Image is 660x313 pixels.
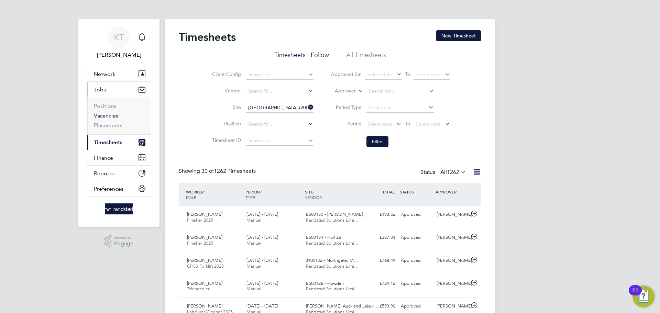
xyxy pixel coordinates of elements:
span: Select date [416,71,441,78]
div: [PERSON_NAME] [434,255,470,266]
span: [PERSON_NAME] [187,257,222,263]
span: J100102 - Northgate, M… [306,257,358,263]
label: Site [210,104,241,110]
label: Approved On [331,71,362,77]
span: Select date [416,121,441,127]
span: / [203,189,205,194]
button: Open Resource Center, 11 new notifications [632,286,654,308]
input: Search for... [246,87,313,96]
span: Manual [246,263,261,269]
span: KT [114,33,124,42]
nav: Main navigation [78,19,159,227]
button: Reports [87,166,151,181]
span: Reports [94,170,114,177]
label: Period [331,121,362,127]
label: Approver [325,88,356,94]
div: Approved [398,255,434,266]
span: Manual [246,286,261,292]
a: Powered byEngage [104,235,134,248]
div: APPROVER [434,186,470,198]
span: Powered by [114,235,133,241]
button: Finance [87,150,151,165]
div: [PERSON_NAME] [434,301,470,312]
div: STATUS [398,186,434,198]
label: Vendor [210,88,241,94]
span: To [403,119,412,128]
span: To [403,70,412,79]
div: £593.96 [362,301,398,312]
li: All Timesheets [346,51,386,63]
input: Search for... [246,70,313,80]
div: [PERSON_NAME] [434,232,470,243]
div: £768.49 [362,255,398,266]
span: E500126 - Howden [306,280,344,286]
div: £387.04 [362,232,398,243]
div: [PERSON_NAME] [434,209,470,220]
span: [DATE] - [DATE] [246,257,278,263]
a: Go to home page [87,203,151,214]
button: Timesheets [87,135,151,150]
span: 1262 [447,169,459,176]
div: [PERSON_NAME] [434,278,470,289]
input: Search for... [366,87,434,96]
span: VENDOR [305,194,322,200]
div: Approved [398,278,434,289]
span: E500134 - Hull 2B [306,234,341,240]
span: Manual [246,240,261,246]
span: Randstad Solutions Limi… [306,263,359,269]
input: Search for... [246,136,313,146]
span: TOTAL [382,189,395,194]
a: KT[PERSON_NAME] [87,26,151,59]
div: Approved [398,301,434,312]
button: Network [87,66,151,81]
span: / [313,189,315,194]
span: Select date [367,121,392,127]
li: Timesheets I Follow [274,51,329,63]
span: [DATE] - [DATE] [246,280,278,286]
div: £729.12 [362,278,398,289]
span: [PERSON_NAME] [187,234,222,240]
label: Position [210,121,241,127]
div: SITE [303,186,363,203]
span: CPCS Forklift 2025 [187,263,224,269]
span: ROLE [186,194,196,200]
button: Preferences [87,181,151,196]
button: Jobs [87,82,151,97]
span: 1262 Timesheets [201,168,256,175]
span: [PERSON_NAME] Auckland Leisur… [306,303,378,309]
span: Kieran Trotter [87,51,151,59]
span: [PERSON_NAME] [187,303,222,309]
label: All [440,169,466,176]
div: 11 [632,290,638,299]
span: / [260,189,262,194]
div: Showing [179,168,257,175]
span: Network [94,71,115,77]
div: Approved [398,232,434,243]
div: Approved [398,209,434,220]
input: Select one [366,103,434,113]
div: £193.52 [362,209,398,220]
span: Manual [246,217,261,223]
span: [PERSON_NAME] [187,211,222,217]
span: Timesheets [94,139,122,146]
input: Search for... [246,120,313,129]
span: Finance [94,155,113,161]
span: [DATE] - [DATE] [246,211,278,217]
div: PERIOD [244,186,303,203]
button: Filter [366,136,388,147]
div: Jobs [87,97,151,134]
span: Randstad Solutions Limi… [306,240,359,246]
span: [PERSON_NAME] [187,280,222,286]
span: Jobs [94,86,106,93]
img: randstad-logo-retina.png [105,203,133,214]
span: Randstad Solutions Limi… [306,286,359,292]
label: Client Config [210,71,241,77]
input: Search for... [246,103,313,113]
span: [DATE] - [DATE] [246,303,278,309]
a: Positions [94,103,117,109]
span: TYPE [245,194,255,200]
span: Telehandler [187,286,209,292]
span: Finisher 2025 [187,217,213,223]
span: Preferences [94,186,123,192]
h2: Timesheets [179,30,236,44]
